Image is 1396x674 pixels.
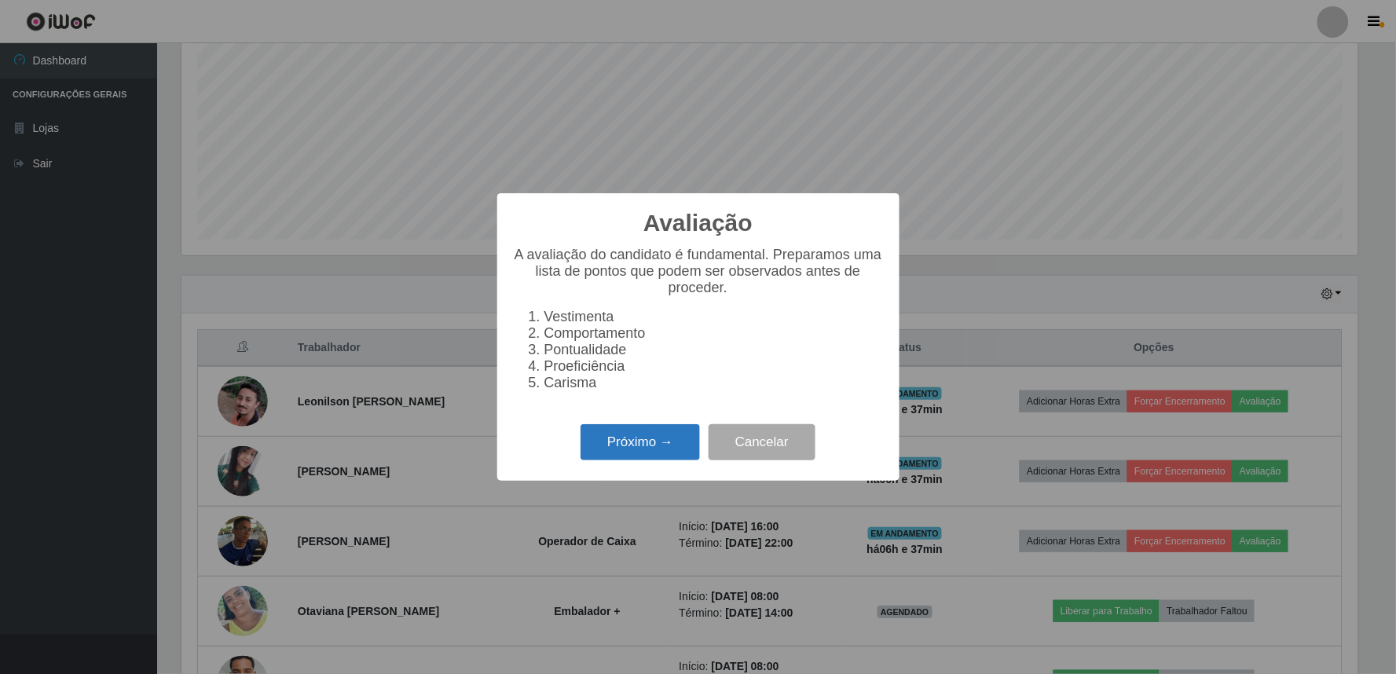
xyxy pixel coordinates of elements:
button: Cancelar [709,424,815,461]
li: Vestimenta [544,309,884,325]
li: Pontualidade [544,342,884,358]
h2: Avaliação [643,209,753,237]
button: Próximo → [581,424,700,461]
li: Comportamento [544,325,884,342]
p: A avaliação do candidato é fundamental. Preparamos uma lista de pontos que podem ser observados a... [513,247,884,296]
li: Carisma [544,375,884,391]
li: Proeficiência [544,358,884,375]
